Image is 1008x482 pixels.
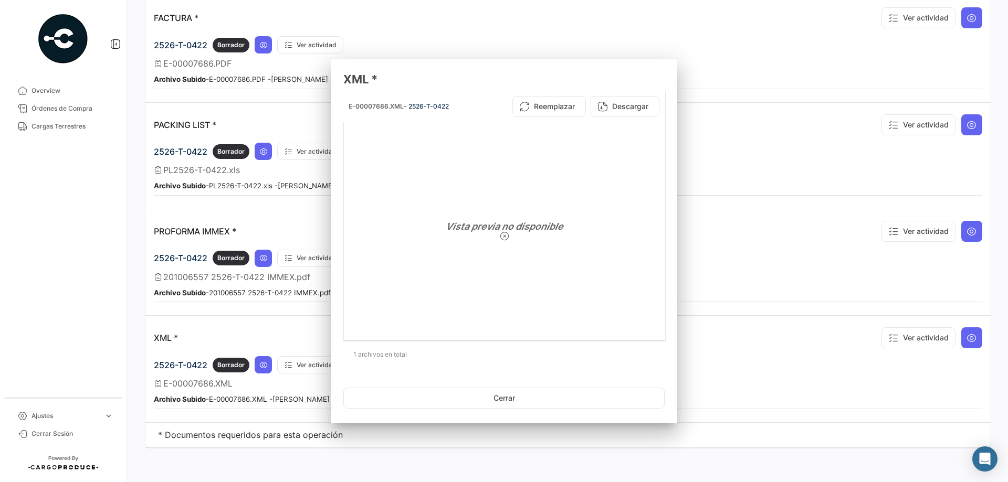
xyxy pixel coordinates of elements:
span: E-00007686.PDF [163,58,232,69]
b: Archivo Subido [154,181,206,190]
button: Cerrar [343,388,665,409]
h3: XML * [343,72,665,87]
b: Archivo Subido [154,288,206,297]
span: Cargas Terrestres [31,122,113,131]
span: expand_more [104,411,113,421]
p: FACTURA * [154,13,198,23]
span: 2526-T-0422 [154,253,207,263]
small: - PL2526-T-0422.xls - [PERSON_NAME] - HFEX [DATE] 16:08 [154,181,406,190]
small: - 201006557 2526-T-0422 IMMEX.pdf - [PERSON_NAME] - HFEX [DATE] 16:08 [154,288,465,297]
button: Ver actividad [881,221,955,242]
b: Archivo Subido [154,75,206,83]
button: Ver actividad [277,356,343,373]
p: PACKING LIST * [154,120,216,130]
span: E-00007686.XML [163,378,233,389]
span: 2526-T-0422 [154,40,207,50]
img: powered-by.png [37,13,89,65]
small: - E-00007686.XML - [PERSON_NAME] - HFEX [DATE] 16:08 [154,395,401,403]
p: PROFORMA IMMEX * [154,226,236,237]
p: XML * [154,333,178,343]
span: 2526-T-0422 [154,360,207,370]
span: Ajustes [31,411,100,421]
span: - 2526-T-0422 [404,102,449,110]
span: 201006557 2526-T-0422 IMMEX.pdf [163,272,310,282]
div: Abrir Intercom Messenger [972,446,997,472]
small: - E-00007686.PDF - [PERSON_NAME] - HFEX [DATE] 16:07 [154,75,400,83]
div: 1 archivos en total [343,341,665,368]
button: Descargar [591,96,659,117]
button: Ver actividad [277,143,343,160]
span: PL2526-T-0422.xls [163,165,240,175]
span: Borrador [217,360,245,370]
button: Ver actividad [881,7,955,28]
span: Borrador [217,40,245,50]
button: Ver actividad [277,250,343,267]
button: Reemplazar [512,96,586,117]
span: 2526-T-0422 [154,146,207,157]
span: Borrador [217,147,245,156]
span: Overview [31,86,113,95]
b: Archivo Subido [154,395,206,403]
button: Ver actividad [881,114,955,135]
span: Borrador [217,253,245,263]
span: Cerrar Sesión [31,429,113,438]
span: E-00007686.XML [349,102,404,110]
div: Vista previa no disponible [348,126,661,336]
button: Ver actividad [881,327,955,348]
td: * Documentos requeridos para esta operación [145,423,991,448]
button: Ver actividad [277,36,343,53]
span: Órdenes de Compra [31,104,113,113]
